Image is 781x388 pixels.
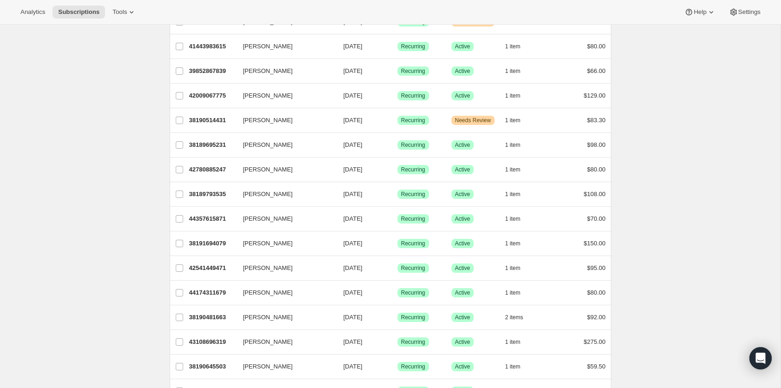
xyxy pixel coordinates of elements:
button: Analytics [15,6,51,19]
span: $83.30 [587,117,606,124]
button: 1 item [505,360,531,373]
button: 1 item [505,65,531,78]
span: [PERSON_NAME] [243,42,293,51]
span: 1 item [505,363,521,370]
p: 43108696319 [189,337,236,347]
button: 1 item [505,262,531,275]
span: Recurring [401,191,425,198]
span: 2 items [505,314,523,321]
span: $92.00 [587,314,606,321]
div: 38190645503[PERSON_NAME][DATE]SuccessRecurringSuccessActive1 item$59.50 [189,360,606,373]
span: $129.00 [584,92,606,99]
span: Tools [113,8,127,16]
div: 41443983615[PERSON_NAME][DATE]SuccessRecurringSuccessActive1 item$80.00 [189,40,606,53]
button: [PERSON_NAME] [238,335,331,349]
button: Tools [107,6,142,19]
p: 38190514431 [189,116,236,125]
button: [PERSON_NAME] [238,39,331,54]
button: 1 item [505,237,531,250]
span: Recurring [401,141,425,149]
span: [PERSON_NAME] [243,337,293,347]
span: 1 item [505,264,521,272]
span: 1 item [505,191,521,198]
span: Active [455,338,470,346]
button: 1 item [505,212,531,225]
span: [PERSON_NAME] [243,91,293,100]
div: 42009067775[PERSON_NAME][DATE]SuccessRecurringSuccessActive1 item$129.00 [189,89,606,102]
span: [DATE] [344,117,363,124]
span: [PERSON_NAME] [243,66,293,76]
button: [PERSON_NAME] [238,261,331,276]
div: 44357615871[PERSON_NAME][DATE]SuccessRecurringSuccessActive1 item$70.00 [189,212,606,225]
div: 38191694079[PERSON_NAME][DATE]SuccessRecurringSuccessActive1 item$150.00 [189,237,606,250]
span: [DATE] [344,43,363,50]
span: $98.00 [587,141,606,148]
div: 38189793535[PERSON_NAME][DATE]SuccessRecurringSuccessActive1 item$108.00 [189,188,606,201]
button: [PERSON_NAME] [238,187,331,202]
span: [PERSON_NAME] [243,313,293,322]
span: [PERSON_NAME] [243,239,293,248]
div: 43108696319[PERSON_NAME][DATE]SuccessRecurringSuccessActive1 item$275.00 [189,335,606,349]
span: [DATE] [344,240,363,247]
span: [DATE] [344,264,363,271]
span: Recurring [401,117,425,124]
span: 1 item [505,141,521,149]
span: Recurring [401,166,425,173]
span: Recurring [401,67,425,75]
span: Help [694,8,706,16]
p: 38189695231 [189,140,236,150]
p: 44174311679 [189,288,236,297]
span: $108.00 [584,191,606,197]
span: [DATE] [344,338,363,345]
button: 2 items [505,311,534,324]
button: Subscriptions [53,6,105,19]
span: [PERSON_NAME] [243,214,293,224]
span: Recurring [401,215,425,223]
span: [PERSON_NAME] [243,263,293,273]
button: 1 item [505,335,531,349]
span: 1 item [505,289,521,296]
span: $150.00 [584,240,606,247]
span: Active [455,43,470,50]
span: Active [455,289,470,296]
span: [PERSON_NAME] [243,362,293,371]
span: $59.50 [587,363,606,370]
button: [PERSON_NAME] [238,64,331,79]
span: 1 item [505,240,521,247]
span: [DATE] [344,215,363,222]
p: 38191694079 [189,239,236,248]
div: 44174311679[PERSON_NAME][DATE]SuccessRecurringSuccessActive1 item$80.00 [189,286,606,299]
span: Recurring [401,314,425,321]
button: Settings [723,6,766,19]
button: Help [679,6,721,19]
p: 42780885247 [189,165,236,174]
div: 42541449471[PERSON_NAME][DATE]SuccessRecurringSuccessActive1 item$95.00 [189,262,606,275]
span: Active [455,363,470,370]
p: 42009067775 [189,91,236,100]
div: Open Intercom Messenger [749,347,772,369]
div: 38190481663[PERSON_NAME][DATE]SuccessRecurringSuccessActive2 items$92.00 [189,311,606,324]
span: Active [455,141,470,149]
div: 38190514431[PERSON_NAME][DATE]SuccessRecurringWarningNeeds Review1 item$83.30 [189,114,606,127]
span: Active [455,240,470,247]
span: Active [455,67,470,75]
span: Active [455,92,470,99]
button: [PERSON_NAME] [238,236,331,251]
div: 38189695231[PERSON_NAME][DATE]SuccessRecurringSuccessActive1 item$98.00 [189,138,606,151]
p: 44357615871 [189,214,236,224]
span: $80.00 [587,43,606,50]
span: [DATE] [344,191,363,197]
button: [PERSON_NAME] [238,162,331,177]
span: 1 item [505,117,521,124]
span: $66.00 [587,67,606,74]
span: Recurring [401,43,425,50]
p: 38190481663 [189,313,236,322]
span: Recurring [401,363,425,370]
span: $70.00 [587,215,606,222]
span: [DATE] [344,314,363,321]
button: 1 item [505,188,531,201]
span: Recurring [401,240,425,247]
div: 42780885247[PERSON_NAME][DATE]SuccessRecurringSuccessActive1 item$80.00 [189,163,606,176]
span: [PERSON_NAME] [243,116,293,125]
p: 38190645503 [189,362,236,371]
